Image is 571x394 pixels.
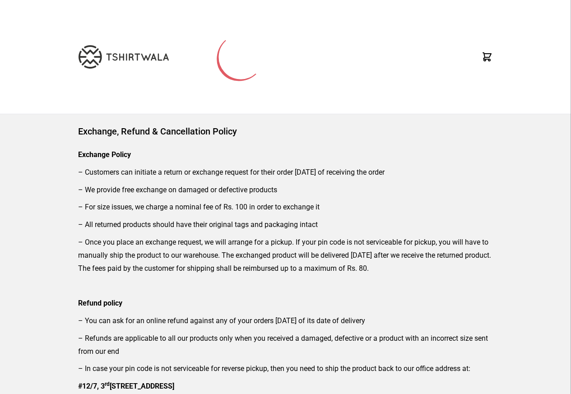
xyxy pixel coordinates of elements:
[78,201,493,214] p: – For size issues, we charge a nominal fee of Rs. 100 in order to exchange it
[78,150,131,159] strong: Exchange Policy
[105,381,110,387] sup: rd
[78,218,493,232] p: – All returned products should have their original tags and packaging intact
[78,299,122,307] strong: Refund policy
[78,166,493,179] p: – Customers can initiate a return or exchange request for their order [DATE] of receiving the order
[78,236,493,275] p: – Once you place an exchange request, we will arrange for a pickup. If your pin code is not servi...
[78,362,493,375] p: – In case your pin code is not serviceable for reverse pickup, then you need to ship the product ...
[78,184,493,197] p: – We provide free exchange on damaged or defective products
[78,125,493,138] h1: Exchange, Refund & Cancellation Policy
[78,315,493,328] p: – You can ask for an online refund against any of your orders [DATE] of its date of delivery
[78,382,174,390] strong: #12/7, 3 [STREET_ADDRESS]
[78,332,493,358] p: – Refunds are applicable to all our products only when you received a damaged, defective or a pro...
[79,45,169,69] img: TW-LOGO-400-104.png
